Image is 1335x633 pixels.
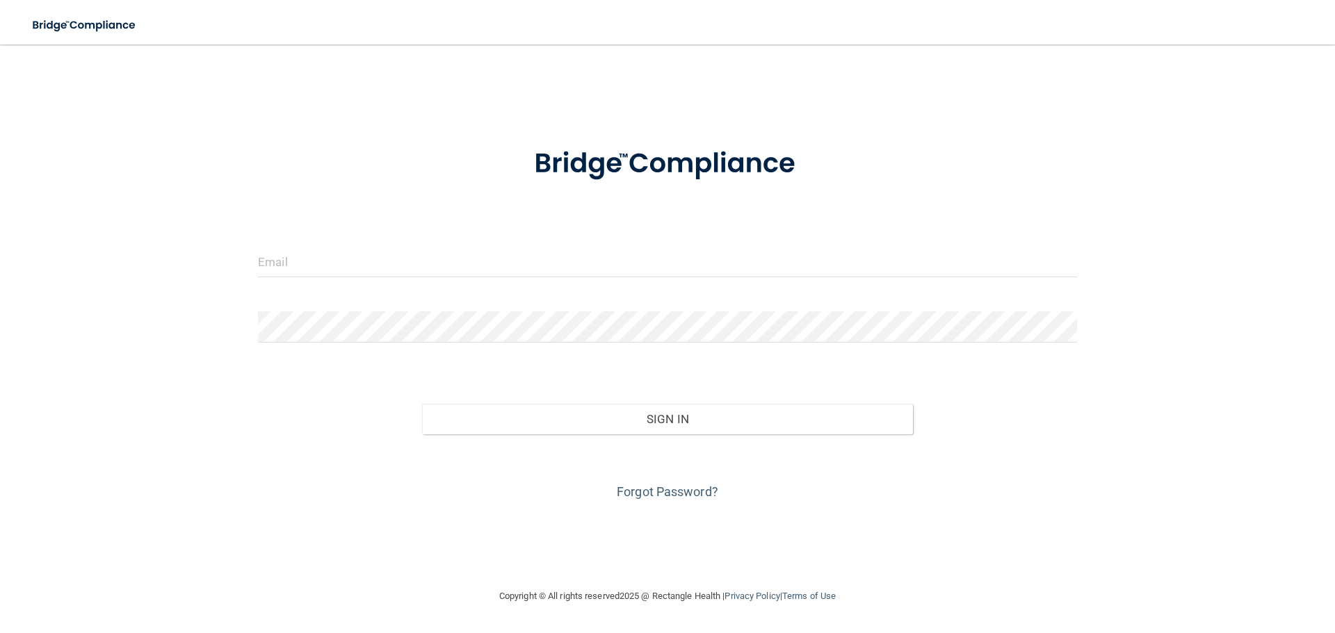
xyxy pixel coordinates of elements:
[21,11,149,40] img: bridge_compliance_login_screen.278c3ca4.svg
[617,484,718,499] a: Forgot Password?
[782,591,836,601] a: Terms of Use
[258,246,1077,277] input: Email
[414,574,921,618] div: Copyright © All rights reserved 2025 @ Rectangle Health | |
[725,591,779,601] a: Privacy Policy
[422,404,914,434] button: Sign In
[505,128,830,200] img: bridge_compliance_login_screen.278c3ca4.svg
